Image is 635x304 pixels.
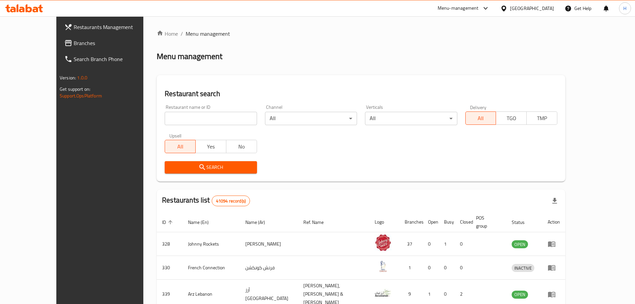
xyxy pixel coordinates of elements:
nav: breadcrumb [157,30,565,38]
span: Version: [60,73,76,82]
span: Search [170,163,251,172]
td: 0 [455,232,471,256]
h2: Menu management [157,51,222,62]
span: TMP [529,113,555,123]
div: Menu [548,264,560,272]
td: 37 [399,232,423,256]
a: Search Branch Phone [59,51,162,67]
input: Search for restaurant name or ID.. [165,112,257,125]
span: POS group [476,214,498,230]
td: [PERSON_NAME] [240,232,298,256]
th: Action [542,212,565,232]
div: All [365,112,457,125]
td: 0 [423,256,439,280]
li: / [181,30,183,38]
span: Restaurants Management [74,23,157,31]
span: H [623,5,626,12]
h2: Restaurants list [162,195,250,206]
img: French Connection [375,258,391,275]
span: TGO [499,113,524,123]
th: Open [423,212,439,232]
td: فرنش كونكشن [240,256,298,280]
span: OPEN [512,241,528,248]
div: All [265,112,357,125]
span: Search Branch Phone [74,55,157,63]
th: Logo [369,212,399,232]
img: Johnny Rockets [375,234,391,251]
td: 1 [439,232,455,256]
span: 41094 record(s) [212,198,250,204]
td: 0 [439,256,455,280]
span: Menu management [186,30,230,38]
div: [GEOGRAPHIC_DATA] [510,5,554,12]
span: Status [512,218,533,226]
td: French Connection [183,256,240,280]
div: Menu-management [438,4,479,12]
span: ID [162,218,175,226]
button: TGO [496,111,527,125]
span: All [468,113,494,123]
div: Menu [548,240,560,248]
td: 1 [399,256,423,280]
button: All [465,111,496,125]
th: Branches [399,212,423,232]
label: Delivery [470,105,487,109]
span: Yes [198,142,224,151]
a: Restaurants Management [59,19,162,35]
div: Export file [547,193,563,209]
button: Yes [195,140,226,153]
a: Home [157,30,178,38]
span: All [168,142,193,151]
td: 328 [157,232,183,256]
span: Name (Ar) [245,218,274,226]
div: Total records count [212,196,250,206]
td: 330 [157,256,183,280]
div: Menu [548,290,560,298]
span: OPEN [512,291,528,298]
a: Branches [59,35,162,51]
td: 0 [423,232,439,256]
span: No [229,142,254,151]
td: Johnny Rockets [183,232,240,256]
h2: Restaurant search [165,89,557,99]
button: Search [165,161,257,174]
span: Name (En) [188,218,217,226]
button: TMP [526,111,557,125]
button: All [165,140,196,153]
img: Arz Lebanon [375,285,391,301]
button: No [226,140,257,153]
span: 1.0.0 [77,73,87,82]
a: Support.OpsPlatform [60,91,102,100]
th: Busy [439,212,455,232]
th: Closed [455,212,471,232]
label: Upsell [169,133,182,138]
span: INACTIVE [512,264,534,272]
span: Ref. Name [303,218,332,226]
span: Get support on: [60,85,90,93]
span: Branches [74,39,157,47]
td: 0 [455,256,471,280]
